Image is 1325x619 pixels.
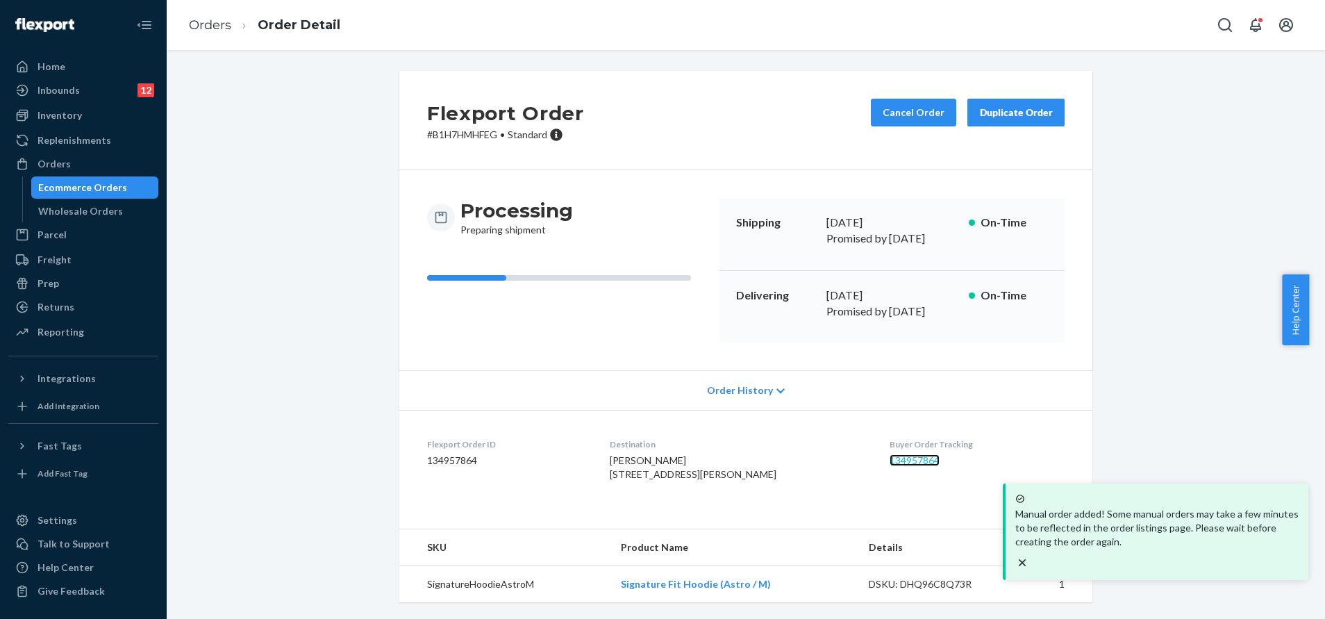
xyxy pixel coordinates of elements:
[37,325,84,339] div: Reporting
[37,108,82,122] div: Inventory
[610,438,868,450] dt: Destination
[137,83,154,97] div: 12
[31,200,159,222] a: Wholesale Orders
[8,435,158,457] button: Fast Tags
[31,176,159,199] a: Ecommerce Orders
[38,181,127,195] div: Ecommerce Orders
[37,157,71,171] div: Orders
[8,224,158,246] a: Parcel
[37,300,74,314] div: Returns
[131,11,158,39] button: Close Navigation
[890,454,940,466] a: 134957864
[500,129,505,140] span: •
[8,79,158,101] a: Inbounds12
[37,277,59,290] div: Prep
[1272,11,1300,39] button: Open account menu
[427,128,584,142] p: # B1H7HMHFEG
[1211,11,1239,39] button: Open Search Box
[37,83,80,97] div: Inbounds
[37,228,67,242] div: Parcel
[399,566,610,602] td: SignatureHoodieAstroM
[28,10,78,22] span: Support
[890,438,1065,450] dt: Buyer Order Tracking
[8,272,158,295] a: Prep
[189,17,231,33] a: Orders
[736,215,815,231] p: Shipping
[707,383,773,397] span: Order History
[826,215,958,231] div: [DATE]
[871,99,956,126] button: Cancel Order
[967,99,1065,126] button: Duplicate Order
[38,204,123,218] div: Wholesale Orders
[610,454,776,480] span: [PERSON_NAME] [STREET_ADDRESS][PERSON_NAME]
[37,60,65,74] div: Home
[8,368,158,390] button: Integrations
[37,253,72,267] div: Freight
[37,400,99,412] div: Add Integration
[37,439,82,453] div: Fast Tags
[869,577,999,591] div: DSKU: DHQ96C8Q73R
[8,129,158,151] a: Replenishments
[427,438,587,450] dt: Flexport Order ID
[1282,274,1309,345] button: Help Center
[15,18,74,32] img: Flexport logo
[858,529,1010,566] th: Details
[8,463,158,485] a: Add Fast Tag
[258,17,340,33] a: Order Detail
[460,198,573,237] div: Preparing shipment
[981,288,1048,304] p: On-Time
[1015,556,1029,570] svg: close toast
[1015,507,1299,549] p: Manual order added! Some manual orders may take a few minutes to be reflected in the order listin...
[37,561,94,575] div: Help Center
[979,106,1053,119] div: Duplicate Order
[8,249,158,271] a: Freight
[981,215,1048,231] p: On-Time
[8,56,158,78] a: Home
[178,5,351,46] ol: breadcrumbs
[1010,566,1092,602] td: 1
[621,578,771,590] a: Signature Fit Hoodie (Astro / M)
[8,321,158,343] a: Reporting
[399,529,610,566] th: SKU
[8,153,158,175] a: Orders
[427,454,587,468] dd: 134957864
[37,133,111,147] div: Replenishments
[8,509,158,531] a: Settings
[8,580,158,602] button: Give Feedback
[826,231,958,247] p: Promised by [DATE]
[427,99,584,128] h2: Flexport Order
[37,468,87,479] div: Add Fast Tag
[508,129,547,140] span: Standard
[826,288,958,304] div: [DATE]
[610,529,858,566] th: Product Name
[8,296,158,318] a: Returns
[8,533,158,555] button: Talk to Support
[460,198,573,223] h3: Processing
[8,556,158,579] a: Help Center
[826,304,958,320] p: Promised by [DATE]
[8,395,158,418] a: Add Integration
[37,513,77,527] div: Settings
[736,288,815,304] p: Delivering
[37,372,96,386] div: Integrations
[1242,11,1269,39] button: Open notifications
[37,537,110,551] div: Talk to Support
[37,584,105,598] div: Give Feedback
[8,104,158,126] a: Inventory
